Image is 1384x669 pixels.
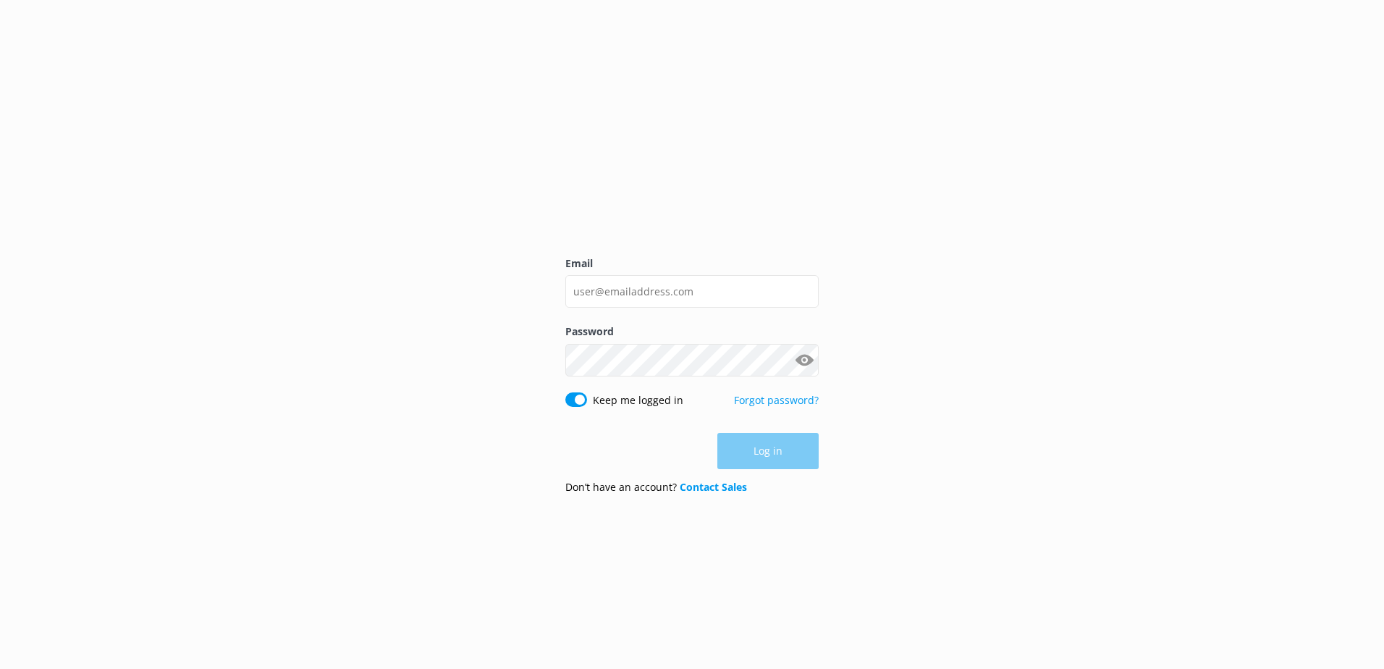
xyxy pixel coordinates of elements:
label: Keep me logged in [593,392,683,408]
label: Password [565,324,819,340]
a: Forgot password? [734,393,819,407]
button: Show password [790,345,819,374]
a: Contact Sales [680,480,747,494]
input: user@emailaddress.com [565,275,819,308]
p: Don’t have an account? [565,479,747,495]
label: Email [565,256,819,272]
